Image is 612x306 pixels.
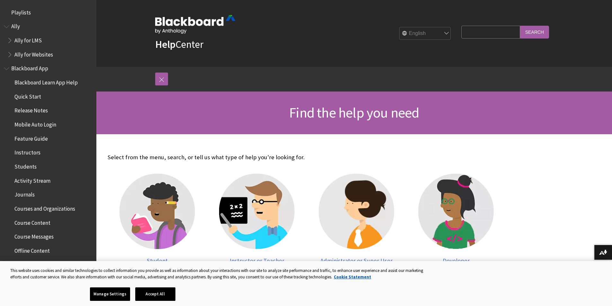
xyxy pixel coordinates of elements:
[135,287,175,301] button: Accept All
[155,38,175,51] strong: Help
[14,105,48,114] span: Release Notes
[400,27,451,40] select: Site Language Selector
[155,15,235,34] img: Blackboard by Anthology
[4,21,93,60] nav: Book outline for Anthology Ally Help
[4,7,93,18] nav: Book outline for Playlists
[90,287,130,301] button: Manage Settings
[219,174,295,249] img: Instructor
[14,91,41,100] span: Quick Start
[14,203,75,212] span: Courses and Organizations
[413,174,500,264] a: Developer
[313,174,400,264] a: Administrator Administrator or Super User
[155,38,203,51] a: HelpCenter
[14,161,37,170] span: Students
[14,133,48,142] span: Feature Guide
[14,147,40,156] span: Instructors
[108,153,506,162] p: Select from the menu, search, or tell us what type of help you're looking for.
[14,189,35,198] span: Journals
[14,245,50,254] span: Offline Content
[334,274,371,280] a: More information about your privacy, opens in a new tab
[230,257,284,264] span: Instructor or Teacher
[14,35,42,44] span: Ally for LMS
[14,175,50,184] span: Activity Stream
[120,174,195,249] img: Student
[319,174,394,249] img: Administrator
[214,174,300,264] a: Instructor Instructor or Teacher
[11,21,20,30] span: Ally
[14,119,56,128] span: Mobile Auto Login
[11,63,48,72] span: Blackboard App
[520,26,549,38] input: Search
[114,174,201,264] a: Student Student
[320,257,393,264] span: Administrator or Super User
[10,267,429,280] div: This website uses cookies and similar technologies to collect information you provide as well as ...
[14,77,78,86] span: Blackboard Learn App Help
[14,49,53,58] span: Ally for Websites
[14,217,50,226] span: Course Content
[11,7,31,16] span: Playlists
[14,259,52,268] span: Announcements
[14,232,54,240] span: Course Messages
[443,257,470,264] span: Developer
[147,257,168,264] span: Student
[289,104,419,121] span: Find the help you need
